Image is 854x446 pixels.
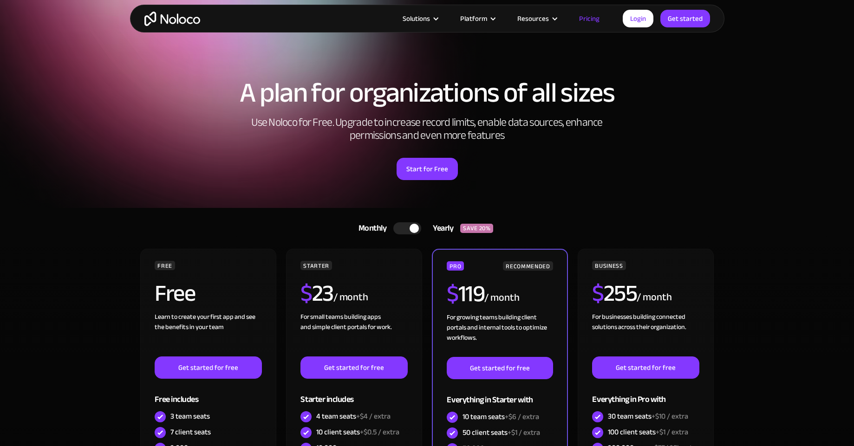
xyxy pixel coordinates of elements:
[463,412,539,422] div: 10 team seats
[300,379,407,409] div: Starter includes
[652,409,688,423] span: +$10 / extra
[608,427,688,437] div: 100 client seats
[505,410,539,424] span: +$6 / extra
[592,261,626,270] div: BUSINESS
[421,221,460,235] div: Yearly
[333,290,368,305] div: / month
[592,282,637,305] h2: 255
[517,13,549,25] div: Resources
[623,10,653,27] a: Login
[155,312,261,356] div: Learn to create your first app and see the benefits in your team ‍
[447,379,553,409] div: Everything in Starter with
[397,158,458,180] a: Start for Free
[484,291,519,305] div: / month
[155,356,261,379] a: Get started for free
[356,409,391,423] span: +$4 / extra
[660,10,710,27] a: Get started
[347,221,394,235] div: Monthly
[447,357,553,379] a: Get started for free
[567,13,611,25] a: Pricing
[155,261,175,270] div: FREE
[463,427,540,438] div: 50 client seats
[300,271,312,315] span: $
[503,261,553,271] div: RECOMMENDED
[447,272,458,316] span: $
[656,425,688,439] span: +$1 / extra
[447,282,484,305] h2: 119
[460,224,493,233] div: SAVE 20%
[592,356,699,379] a: Get started for free
[508,426,540,440] span: +$1 / extra
[447,312,553,357] div: For growing teams building client portals and internal tools to optimize workflows.
[316,427,399,437] div: 10 client seats
[506,13,567,25] div: Resources
[391,13,449,25] div: Solutions
[592,379,699,409] div: Everything in Pro with
[300,282,333,305] h2: 23
[460,13,487,25] div: Platform
[155,282,195,305] h2: Free
[300,261,332,270] div: STARTER
[241,116,613,142] h2: Use Noloco for Free. Upgrade to increase record limits, enable data sources, enhance permissions ...
[403,13,430,25] div: Solutions
[300,356,407,379] a: Get started for free
[144,12,200,26] a: home
[139,79,715,107] h1: A plan for organizations of all sizes
[449,13,506,25] div: Platform
[608,411,688,421] div: 30 team seats
[170,411,210,421] div: 3 team seats
[637,290,671,305] div: / month
[170,427,211,437] div: 7 client seats
[592,271,604,315] span: $
[300,312,407,356] div: For small teams building apps and simple client portals for work. ‍
[447,261,464,271] div: PRO
[316,411,391,421] div: 4 team seats
[155,379,261,409] div: Free includes
[592,312,699,356] div: For businesses building connected solutions across their organization. ‍
[360,425,399,439] span: +$0.5 / extra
